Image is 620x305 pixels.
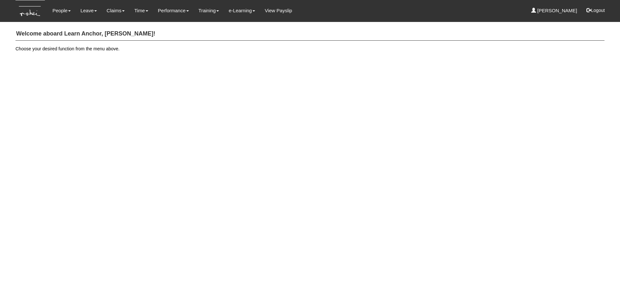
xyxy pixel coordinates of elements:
[80,3,97,18] a: Leave
[265,3,292,18] a: View Payslip
[52,3,71,18] a: People
[199,3,219,18] a: Training
[15,46,604,52] p: Choose your desired function from the menu above.
[229,3,255,18] a: e-Learning
[134,3,148,18] a: Time
[15,0,45,22] img: KTs7HI1dOZG7tu7pUkOpGGQAiEQAiEQAj0IhBB1wtXDg6BEAiBEAiBEAiB4RGIoBtemSRFIRACIRACIRACIdCLQARdL1w5OAR...
[531,3,577,18] a: [PERSON_NAME]
[158,3,189,18] a: Performance
[107,3,125,18] a: Claims
[15,27,604,41] h4: Welcome aboard Learn Anchor, [PERSON_NAME]!
[582,3,609,18] button: Logout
